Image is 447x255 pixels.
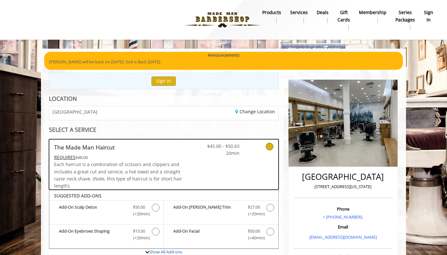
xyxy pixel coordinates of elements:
[173,204,241,217] b: Add-On [PERSON_NAME] Trim
[312,8,333,25] a: DealsDeals
[167,228,275,243] label: Add-On Facial
[262,9,281,16] b: products
[258,8,286,25] a: Productsproducts
[54,154,76,160] span: This service needs some Advance to be paid before we block your appointment
[54,193,102,199] b: SUGGESTED ADD-ONS
[59,228,126,241] b: Add-On Eyebrows Shaping
[49,127,279,133] div: SELECT A SERVICE
[235,108,275,115] a: Change Location
[178,2,266,37] img: Made Man Barbershop logo
[53,109,97,114] span: [GEOGRAPHIC_DATA]
[208,52,240,59] b: Announcements
[296,207,391,211] h3: Phone
[53,228,160,243] label: Add-On Eyebrows Shaping
[49,95,77,102] b: LOCATION
[419,8,438,25] a: sign insign in
[248,228,260,235] span: $50.00
[391,8,419,32] a: Series packagesSeries packages
[130,211,149,217] span: (+20min )
[53,204,160,219] label: Add-On Scalp Detox
[49,190,279,249] div: The Made Man Haircut Add-onS
[54,161,182,189] span: Each haircut is a combination of scissors and clippers and includes a great cut and service, a ho...
[49,59,398,65] p: [PERSON_NAME] will be back on [DATE]. Sod is Back [DATE].
[296,183,391,190] p: [STREET_ADDRESS][US_STATE]
[286,8,312,25] a: ServicesServices
[296,225,391,229] h3: Email
[424,9,433,23] b: sign in
[54,143,115,152] b: The Made Man Haircut
[248,204,260,211] span: $27.00
[317,9,329,16] b: Deals
[54,154,183,161] div: $48.00
[59,204,126,217] b: Add-On Scalp Detox
[296,172,391,181] h2: [GEOGRAPHIC_DATA]
[244,211,263,217] span: (+20min )
[323,214,363,220] a: + [PHONE_NUMBER].
[290,9,308,16] b: Services
[130,235,149,241] span: (+20min )
[173,228,241,241] b: Add-On Facial
[167,204,275,219] label: Add-On Beard Trim
[309,234,377,240] a: [EMAIL_ADDRESS][DOMAIN_NAME]
[133,204,145,211] span: $50.00
[202,143,240,150] span: $45.00 - $50.63
[354,8,391,25] a: MembershipMembership
[395,9,415,23] b: Series packages
[202,150,240,157] span: 20min
[133,228,145,235] span: $15.00
[333,8,354,32] a: Gift cardsgift cards
[151,76,176,86] button: Sign In
[244,235,263,241] span: (+40min )
[359,9,386,16] b: Membership
[149,249,182,255] a: Show All Add-ons
[337,9,350,23] b: gift cards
